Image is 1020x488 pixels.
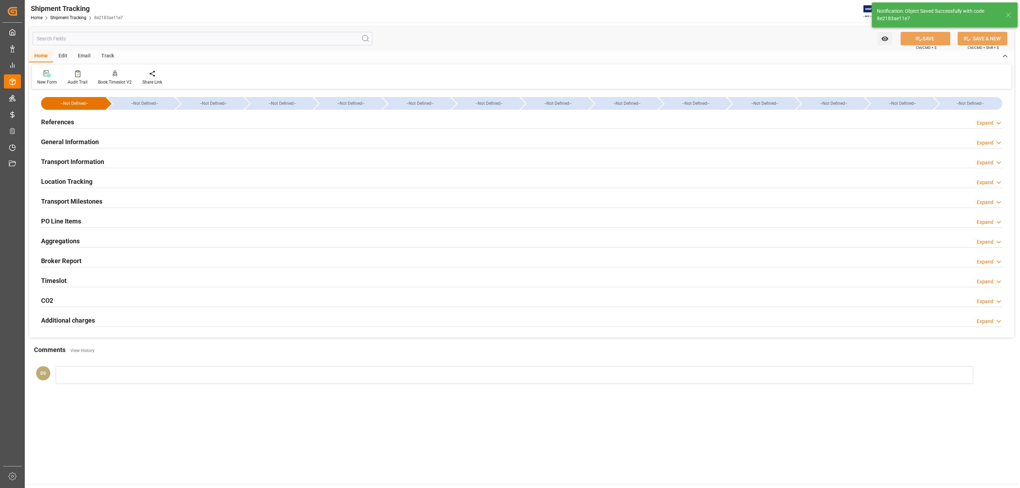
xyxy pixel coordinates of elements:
[37,79,57,85] div: New Form
[977,278,993,285] div: Expand
[40,370,46,376] span: DS
[590,97,657,110] div: --Not Defined--
[934,97,1002,110] div: --Not Defined--
[41,97,106,110] div: --Not Defined--
[901,32,950,45] button: SAVE
[41,117,74,127] h2: References
[70,348,95,353] a: View History
[176,97,243,110] div: --Not Defined--
[29,50,53,62] div: Home
[977,258,993,266] div: Expand
[878,32,892,45] button: open menu
[50,15,86,20] a: Shipment Tracking
[804,97,864,110] div: --Not Defined--
[183,97,243,110] div: --Not Defined--
[797,97,864,110] div: --Not Defined--
[41,157,104,166] h2: Transport Information
[459,97,519,110] div: --Not Defined--
[383,97,450,110] div: --Not Defined--
[114,97,175,110] div: --Not Defined--
[68,79,87,85] div: Audit Trail
[41,216,81,226] h2: PO Line Items
[968,45,999,50] span: Ctrl/CMD + Shift + S
[41,197,102,206] h2: Transport Milestones
[41,137,99,147] h2: General Information
[977,199,993,206] div: Expand
[877,7,999,22] div: Notification: Object Saved Successfully with code 8e2183ae11e7
[41,236,80,246] h2: Aggregations
[31,15,42,20] a: Home
[977,179,993,186] div: Expand
[31,3,123,14] div: Shipment Tracking
[73,50,96,62] div: Email
[727,97,795,110] div: --Not Defined--
[916,45,936,50] span: Ctrl/CMD + S
[873,97,933,110] div: --Not Defined--
[977,318,993,325] div: Expand
[666,97,726,110] div: --Not Defined--
[977,298,993,305] div: Expand
[245,97,312,110] div: --Not Defined--
[96,50,119,62] div: Track
[41,296,53,305] h2: CO2
[941,97,999,110] div: --Not Defined--
[452,97,519,110] div: --Not Defined--
[98,79,132,85] div: Book Timeslot V2
[41,177,92,186] h2: Location Tracking
[977,119,993,127] div: Expand
[41,316,95,325] h2: Additional charges
[977,238,993,246] div: Expand
[53,50,73,62] div: Edit
[735,97,795,110] div: --Not Defined--
[597,97,657,110] div: --Not Defined--
[107,97,175,110] div: --Not Defined--
[977,159,993,166] div: Expand
[33,32,372,45] input: Search Fields
[252,97,312,110] div: --Not Defined--
[659,97,726,110] div: --Not Defined--
[521,97,588,110] div: --Not Defined--
[48,97,101,110] div: --Not Defined--
[958,32,1007,45] button: SAVE & NEW
[321,97,381,110] div: --Not Defined--
[34,345,66,354] h2: Comments
[314,97,381,110] div: --Not Defined--
[977,139,993,147] div: Expand
[863,5,888,18] img: Exertis%20JAM%20-%20Email%20Logo.jpg_1722504956.jpg
[866,97,933,110] div: --Not Defined--
[528,97,588,110] div: --Not Defined--
[142,79,162,85] div: Share Link
[390,97,450,110] div: --Not Defined--
[41,256,81,266] h2: Broker Report
[977,219,993,226] div: Expand
[41,276,67,285] h2: Timeslot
